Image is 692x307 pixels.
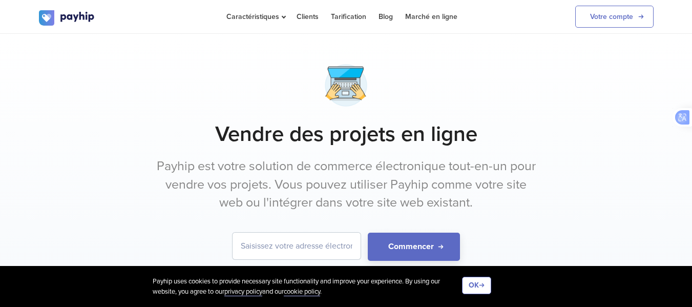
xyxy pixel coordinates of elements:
img: macbook-typing-2-hej2fsgvy3lux6ii1y2exr.png [320,59,372,111]
a: Votre compte [575,6,654,28]
a: privacy policy [224,288,262,296]
input: Saisissez votre adresse électronique [233,233,361,259]
span: Caractéristiques [226,12,284,21]
button: Commencer [368,233,460,261]
p: Payhip est votre solution de commerce électronique tout-en-un pour vendre vos projets. Vous pouve... [154,157,538,212]
a: cookie policy [284,288,320,296]
h1: Vendre des projets en ligne [39,121,654,147]
button: OK [462,277,491,294]
div: Payhip uses cookies to provide necessary site functionality and improve your experience. By using... [153,277,462,297]
img: logo.svg [39,10,95,26]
